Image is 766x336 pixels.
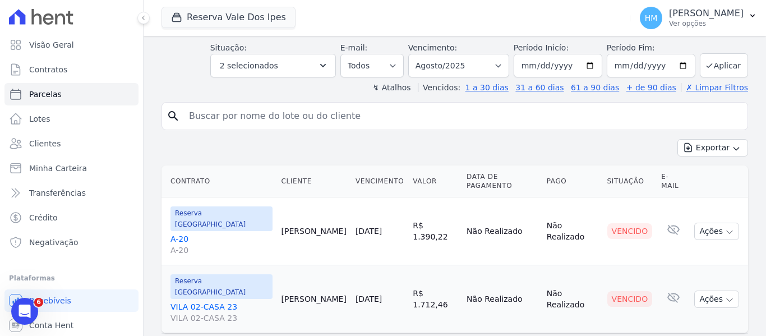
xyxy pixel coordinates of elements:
span: 2 selecionados [220,59,278,72]
th: Cliente [277,165,351,197]
a: Minha Carteira [4,157,139,179]
div: Vencido [607,291,653,307]
p: [PERSON_NAME] [669,8,744,19]
label: ↯ Atalhos [372,83,410,92]
a: [DATE] [356,294,382,303]
a: Visão Geral [4,34,139,56]
td: [PERSON_NAME] [277,265,351,333]
a: Transferências [4,182,139,204]
th: Data de Pagamento [462,165,542,197]
td: Não Realizado [462,197,542,265]
span: Visão Geral [29,39,74,50]
th: Valor [408,165,462,197]
a: Parcelas [4,83,139,105]
th: E-mail [657,165,690,197]
a: + de 90 dias [626,83,676,92]
button: Exportar [677,139,748,157]
span: Parcelas [29,89,62,100]
a: A-20A-20 [170,233,273,256]
td: Não Realizado [542,197,603,265]
span: Conta Hent [29,320,73,331]
label: Período Fim: [607,42,695,54]
span: Negativação [29,237,79,248]
th: Vencimento [351,165,408,197]
td: R$ 1.712,46 [408,265,462,333]
span: Crédito [29,212,58,223]
span: Reserva [GEOGRAPHIC_DATA] [170,206,273,231]
a: Lotes [4,108,139,130]
label: Situação: [210,43,247,52]
span: Recebíveis [29,295,71,306]
div: Plataformas [9,271,134,285]
button: Aplicar [700,53,748,77]
i: search [167,109,180,123]
iframe: Intercom live chat [11,298,38,325]
th: Pago [542,165,603,197]
td: Não Realizado [542,265,603,333]
span: VILA 02-CASA 23 [170,312,273,324]
label: Período Inicío: [514,43,569,52]
span: HM [645,14,658,22]
a: 61 a 90 dias [571,83,619,92]
button: Reserva Vale Dos Ipes [161,7,296,28]
a: ✗ Limpar Filtros [681,83,748,92]
a: 31 a 60 dias [515,83,564,92]
a: Recebíveis [4,289,139,312]
label: Vencidos: [418,83,460,92]
label: Vencimento: [408,43,457,52]
th: Situação [603,165,657,197]
span: Clientes [29,138,61,149]
span: A-20 [170,245,273,256]
button: Ações [694,223,739,240]
span: Contratos [29,64,67,75]
a: Negativação [4,231,139,254]
a: Contratos [4,58,139,81]
a: VILA 02-CASA 23VILA 02-CASA 23 [170,301,273,324]
a: 1 a 30 dias [465,83,509,92]
div: Vencido [607,223,653,239]
label: E-mail: [340,43,368,52]
button: HM [PERSON_NAME] Ver opções [631,2,766,34]
button: Ações [694,291,739,308]
td: R$ 1.390,22 [408,197,462,265]
span: Reserva [GEOGRAPHIC_DATA] [170,274,273,299]
input: Buscar por nome do lote ou do cliente [182,105,743,127]
a: Crédito [4,206,139,229]
a: [DATE] [356,227,382,236]
td: [PERSON_NAME] [277,197,351,265]
span: Minha Carteira [29,163,87,174]
span: Transferências [29,187,86,199]
th: Contrato [161,165,277,197]
td: Não Realizado [462,265,542,333]
span: 6 [34,298,43,307]
button: 2 selecionados [210,54,336,77]
a: Clientes [4,132,139,155]
p: Ver opções [669,19,744,28]
span: Lotes [29,113,50,125]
